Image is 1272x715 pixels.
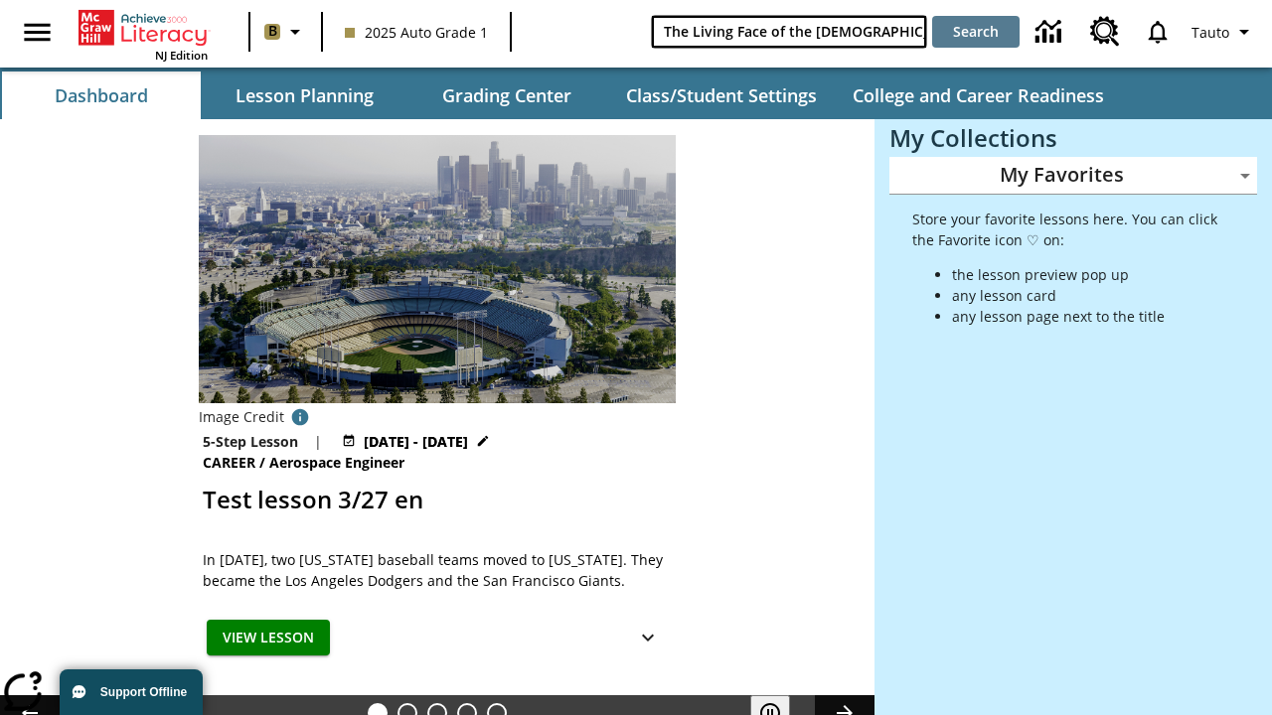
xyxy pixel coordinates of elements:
[889,157,1257,195] div: My Favorites
[256,14,315,50] button: Boost Class color is light brown. Change class color
[203,549,672,591] div: In [DATE], two [US_STATE] baseball teams moved to [US_STATE]. They became the Los Angeles Dodgers...
[952,306,1219,327] li: any lesson page next to the title
[952,264,1219,285] li: the lesson preview pop up
[952,285,1219,306] li: any lesson card
[364,431,468,452] span: [DATE] - [DATE]
[79,8,208,48] a: Home
[60,669,203,715] button: Support Offline
[338,431,494,452] button: Aug 27 - Aug 27 Choose Dates
[1078,5,1132,59] a: Resource Center, Will open in new tab
[1184,14,1264,50] button: Profile/Settings
[203,452,259,474] span: Career
[205,71,403,119] button: Lesson Planning
[1024,5,1078,60] a: Data Center
[628,620,668,656] button: Show Details
[269,452,408,474] span: Aerospace Engineer
[155,48,208,63] span: NJ Edition
[932,16,1020,48] button: Search
[610,71,833,119] button: Class/Student Settings
[1192,22,1229,43] span: Tauto
[1132,6,1184,58] a: Notifications
[912,209,1219,250] p: Store your favorite lessons here. You can click the Favorite icon ♡ on:
[259,453,265,472] span: /
[79,6,208,63] div: Home
[203,549,672,591] span: In 1958, two New York baseball teams moved to California. They became the Los Angeles Dodgers and...
[207,620,330,656] button: View Lesson
[199,407,284,427] p: Image Credit
[268,19,277,44] span: B
[889,124,1257,152] h3: My Collections
[203,431,298,452] p: 5-Step Lesson
[203,482,672,517] h2: Test lesson 3/27 en
[284,403,316,431] button: Image credit: David Sucsy/E+/Getty Images
[407,71,606,119] button: Grading Center
[8,3,67,62] button: Open side menu
[345,22,488,43] span: 2025 Auto Grade 1
[314,431,322,452] span: |
[652,16,926,48] input: search field
[837,71,1120,119] button: College and Career Readiness
[199,135,676,403] img: Dodgers stadium.
[2,71,201,119] button: Dashboard
[100,685,187,699] span: Support Offline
